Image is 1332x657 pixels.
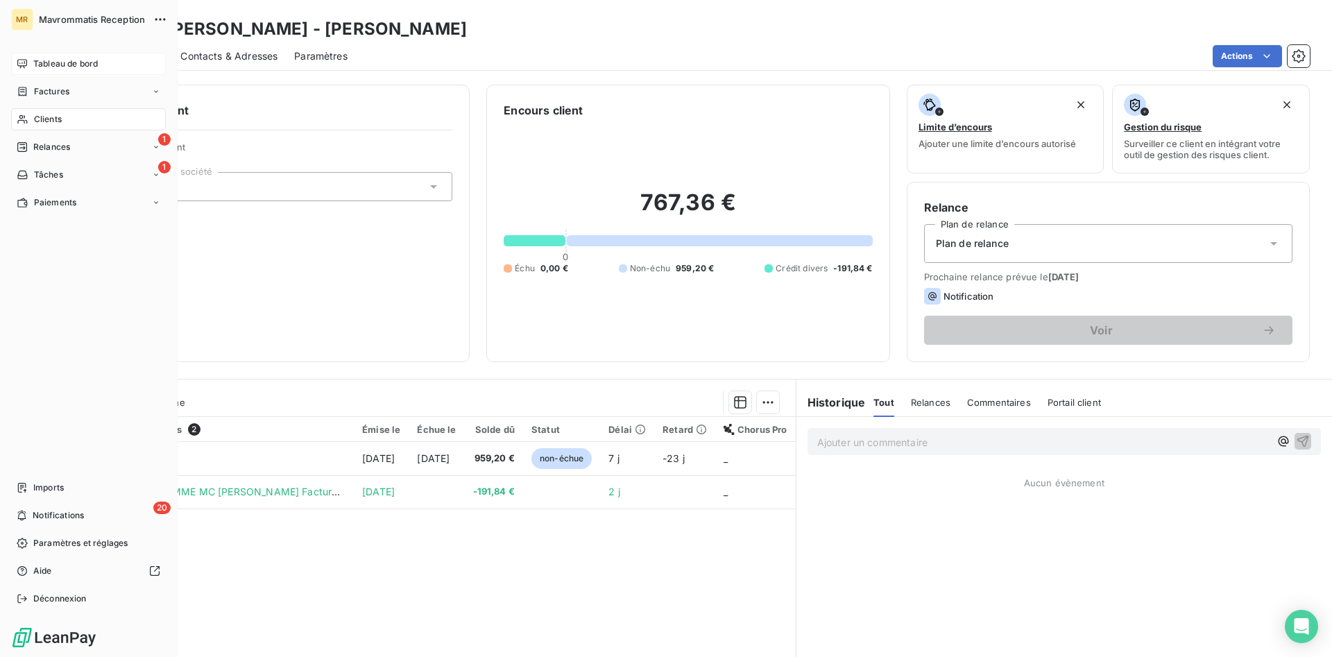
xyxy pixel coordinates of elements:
[873,397,894,408] span: Tout
[563,251,568,262] span: 0
[11,8,33,31] div: MR
[833,262,872,275] span: -191,84 €
[630,262,670,275] span: Non-échu
[33,509,84,522] span: Notifications
[34,196,76,209] span: Paiements
[39,14,145,25] span: Mavrommatis Reception
[96,486,363,497] span: VIR SEPA M OU MME MC [PERSON_NAME] Facture 1709
[34,85,69,98] span: Factures
[1048,397,1101,408] span: Portail client
[724,486,728,497] span: _
[473,485,515,499] span: -191,84 €
[608,424,646,435] div: Délai
[1048,271,1079,282] span: [DATE]
[188,423,200,436] span: 2
[919,138,1076,149] span: Ajouter une limite d’encours autorisé
[943,291,994,302] span: Notification
[776,262,828,275] span: Crédit divers
[967,397,1031,408] span: Commentaires
[180,49,277,63] span: Contacts & Adresses
[158,161,171,173] span: 1
[724,452,728,464] span: _
[417,452,450,464] span: [DATE]
[936,237,1009,250] span: Plan de relance
[1124,121,1202,133] span: Gestion du risque
[663,424,707,435] div: Retard
[122,17,467,42] h3: MAC [PERSON_NAME] - [PERSON_NAME]
[724,424,787,435] div: Chorus Pro
[796,394,866,411] h6: Historique
[84,102,452,119] h6: Informations client
[34,169,63,181] span: Tâches
[96,423,345,436] div: Pièces comptables
[941,325,1262,336] span: Voir
[473,452,515,466] span: 959,20 €
[33,141,70,153] span: Relances
[1124,138,1298,160] span: Surveiller ce client en intégrant votre outil de gestion des risques client.
[153,502,171,514] span: 20
[362,486,395,497] span: [DATE]
[911,397,950,408] span: Relances
[11,560,166,582] a: Aide
[676,262,714,275] span: 959,20 €
[608,486,620,497] span: 2 j
[608,452,619,464] span: 7 j
[34,113,62,126] span: Clients
[417,424,456,435] div: Échue le
[1024,477,1104,488] span: Aucun évènement
[663,452,685,464] span: -23 j
[33,58,98,70] span: Tableau de bord
[907,85,1104,173] button: Limite d’encoursAjouter une limite d’encours autorisé
[919,121,992,133] span: Limite d’encours
[504,102,583,119] h6: Encours client
[531,448,592,469] span: non-échue
[294,49,348,63] span: Paramètres
[924,199,1292,216] h6: Relance
[924,316,1292,345] button: Voir
[924,271,1292,282] span: Prochaine relance prévue le
[362,424,400,435] div: Émise le
[112,142,452,161] span: Propriétés Client
[473,424,515,435] div: Solde dû
[1213,45,1282,67] button: Actions
[33,565,52,577] span: Aide
[504,189,872,230] h2: 767,36 €
[540,262,568,275] span: 0,00 €
[1112,85,1310,173] button: Gestion du risqueSurveiller ce client en intégrant votre outil de gestion des risques client.
[33,481,64,494] span: Imports
[531,424,592,435] div: Statut
[11,626,97,649] img: Logo LeanPay
[33,592,87,605] span: Déconnexion
[158,133,171,146] span: 1
[515,262,535,275] span: Échu
[33,537,128,549] span: Paramètres et réglages
[1285,610,1318,643] div: Open Intercom Messenger
[362,452,395,464] span: [DATE]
